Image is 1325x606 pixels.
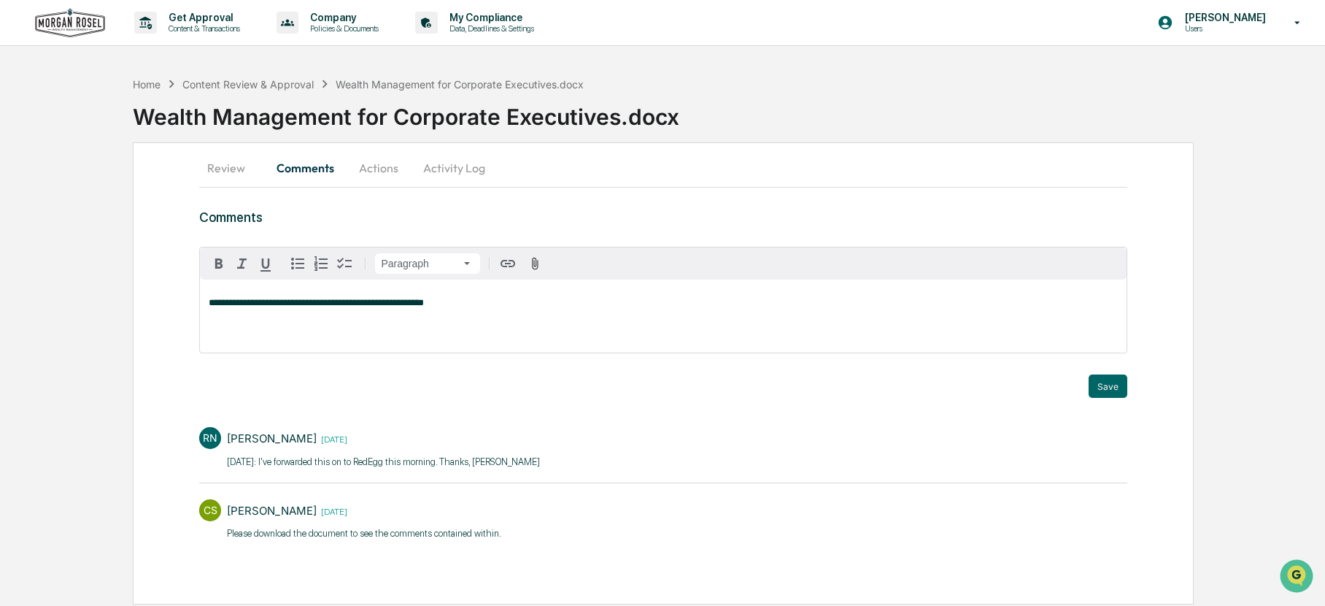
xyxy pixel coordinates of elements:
time: Friday, August 8, 2025 at 12:39:48 PM [317,505,347,517]
div: Wealth Management for Corporate Executives.docx [133,92,1325,130]
div: [PERSON_NAME] [227,504,317,518]
p: Data, Deadlines & Settings [438,23,541,34]
a: Powered byPylon [103,247,177,258]
div: CS [199,499,221,521]
button: Actions [346,150,412,185]
a: 🖐️Preclearance [9,178,100,204]
button: Activity Log [412,150,497,185]
p: [PERSON_NAME] [1173,12,1273,23]
button: Save [1089,375,1127,398]
p: ​Please download the document to see the comments contained within.​ [227,526,501,541]
p: How can we help? [15,31,266,54]
div: Content Review & Approval [182,78,314,91]
div: secondary tabs example [199,150,1127,185]
div: 🖐️ [15,185,26,197]
time: Wednesday, August 13, 2025 at 9:37:59 AM [317,432,347,445]
p: [DATE]: I've forwarded this on to RedEgg this morning. Thanks, [PERSON_NAME] ​ [227,455,542,469]
span: Pylon [145,248,177,258]
div: RN [199,427,221,449]
span: Preclearance [29,184,94,199]
button: Block type [375,253,480,274]
p: Content & Transactions [157,23,247,34]
img: logo [35,8,105,38]
p: Policies & Documents [298,23,386,34]
button: Start new chat [248,116,266,134]
iframe: Open customer support [1278,558,1318,597]
button: Comments [265,150,346,185]
img: 1746055101610-c473b297-6a78-478c-a979-82029cc54cd1 [15,112,41,138]
span: Data Lookup [29,212,92,226]
div: 🔎 [15,213,26,225]
div: Start new chat [50,112,239,126]
p: Users [1173,23,1273,34]
p: My Compliance [438,12,541,23]
input: Clear [38,66,241,82]
button: Review [199,150,265,185]
a: 🔎Data Lookup [9,206,98,232]
p: Company [298,12,386,23]
div: Wealth Management for Corporate Executives.docx [336,78,584,91]
div: We're available if you need us! [50,126,185,138]
button: Italic [231,252,254,275]
span: Attestations [120,184,181,199]
p: Get Approval [157,12,247,23]
button: Attach files [522,254,548,274]
div: Home [133,78,161,91]
div: [PERSON_NAME] [227,432,317,445]
h3: Comments [199,210,1127,225]
button: Bold [207,252,231,275]
button: Underline [254,252,277,275]
a: 🗄️Attestations [100,178,187,204]
div: 🗄️ [106,185,117,197]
